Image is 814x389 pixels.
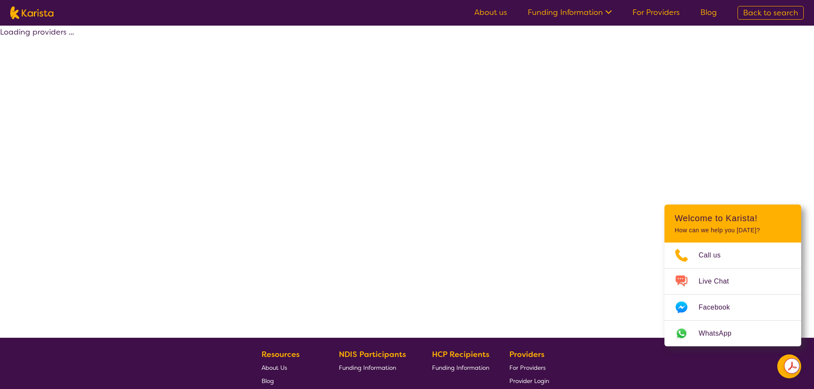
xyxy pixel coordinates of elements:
[509,374,549,387] a: Provider Login
[509,349,544,360] b: Providers
[509,377,549,385] span: Provider Login
[664,321,801,346] a: Web link opens in a new tab.
[509,361,549,374] a: For Providers
[262,374,319,387] a: Blog
[432,361,489,374] a: Funding Information
[699,275,739,288] span: Live Chat
[664,205,801,346] div: Channel Menu
[528,7,612,18] a: Funding Information
[675,213,791,223] h2: Welcome to Karista!
[262,364,287,371] span: About Us
[339,361,412,374] a: Funding Information
[699,249,731,262] span: Call us
[632,7,680,18] a: For Providers
[777,354,801,378] button: Channel Menu
[738,6,804,20] a: Back to search
[700,7,717,18] a: Blog
[743,8,798,18] span: Back to search
[10,6,53,19] img: Karista logo
[339,349,406,360] b: NDIS Participants
[675,227,791,234] p: How can we help you [DATE]?
[262,377,274,385] span: Blog
[699,327,742,340] span: WhatsApp
[699,301,740,314] span: Facebook
[664,243,801,346] ul: Choose channel
[339,364,396,371] span: Funding Information
[474,7,507,18] a: About us
[432,364,489,371] span: Funding Information
[262,361,319,374] a: About Us
[509,364,546,371] span: For Providers
[432,349,489,360] b: HCP Recipients
[262,349,300,360] b: Resources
